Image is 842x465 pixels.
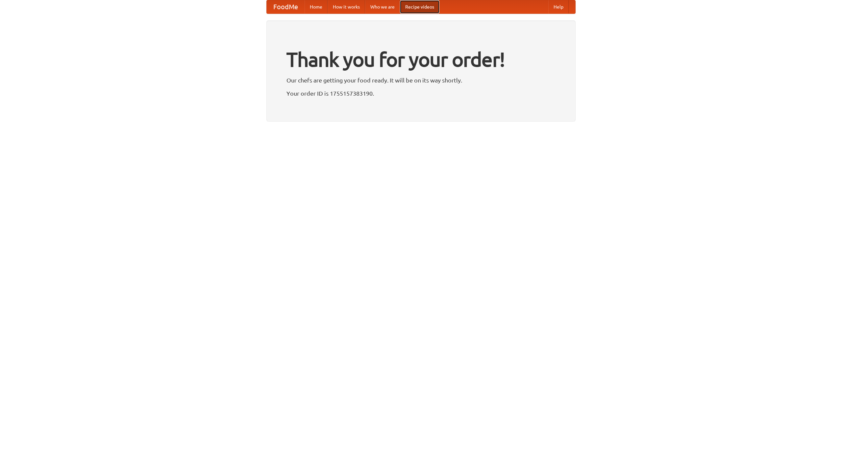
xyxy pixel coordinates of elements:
a: Who we are [365,0,400,13]
a: FoodMe [267,0,305,13]
h1: Thank you for your order! [286,44,556,75]
a: How it works [328,0,365,13]
p: Your order ID is 1755157383190. [286,88,556,98]
p: Our chefs are getting your food ready. It will be on its way shortly. [286,75,556,85]
a: Recipe videos [400,0,439,13]
a: Help [548,0,569,13]
a: Home [305,0,328,13]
